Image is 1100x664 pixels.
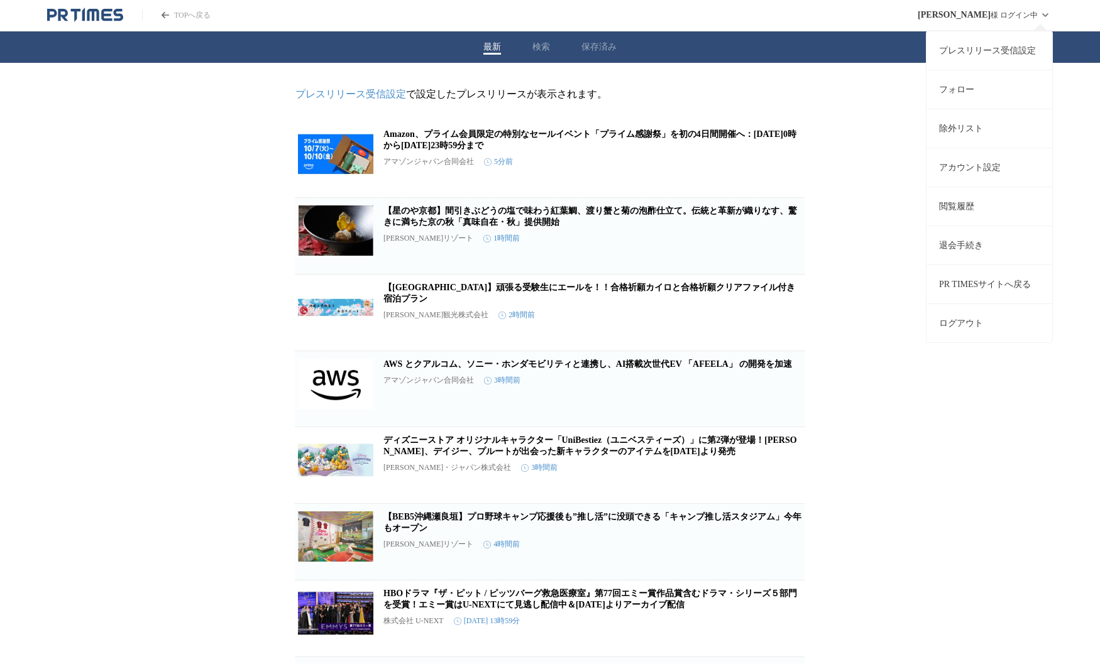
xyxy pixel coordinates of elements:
time: 5分前 [484,156,513,167]
a: PR TIMESのトップページはこちら [47,8,123,23]
a: 除外リスト [927,109,1052,148]
button: 保存済み [581,41,617,53]
button: 検索 [532,41,550,53]
time: 2時間前 [498,310,535,320]
p: 株式会社 U-NEXT [383,616,444,626]
a: 【星のや京都】間引きぶどうの塩で味わう紅葉鯛、渡り蟹と菊の泡酢仕立て。伝統と革新が織りなす、驚きに満ちた京の秋「真味自在・秋」提供開始 [383,206,797,227]
a: フォロー [927,70,1052,109]
img: HBOドラマ『ザ・ピット / ピッツバーグ救急医療室』第77回エミー賞作品賞含むドラマ・シリーズ５部門を受賞！エミー賞はU-NEXTにて見逃し配信中＆9月19日（金）よりアーカイブ配信 [298,588,373,638]
span: [PERSON_NAME] [918,10,991,20]
a: HBOドラマ『ザ・ピット / ピッツバーグ救急医療室』第77回エミー賞作品賞含むドラマ・シリーズ５部門を受賞！エミー賞はU-NEXTにて見逃し配信中＆[DATE]よりアーカイブ配信 [383,589,797,609]
img: 【星のや京都】間引きぶどうの塩で味わう紅葉鯛、渡り蟹と菊の泡酢仕立て。伝統と革新が織りなす、驚きに満ちた京の秋「真味自在・秋」提供開始 [298,205,373,256]
img: Amazon、プライム会員限定の特別なセールイベント「プライム感謝祭」を初の4日間開催へ：10月7日（火）0時から10月10日（金）23時59分まで [298,129,373,179]
p: [PERSON_NAME]リゾート [383,233,473,244]
a: 【BEB5沖縄瀬良垣】プロ野球キャンプ応援後も”推し活”に没頭できる「キャンプ推し活スタジアム」今年もオープン [383,512,801,533]
a: 退会手続き [927,226,1052,264]
time: 1時間前 [483,233,520,244]
time: 3時間前 [484,375,520,386]
a: 閲覧履歴 [927,187,1052,226]
img: 【BEB5沖縄瀬良垣】プロ野球キャンプ応援後も”推し活”に没頭できる「キャンプ推し活スタジアム」今年もオープン [298,511,373,562]
a: プレスリリース受信設定 [927,31,1052,70]
time: 4時間前 [483,539,520,550]
time: [DATE] 13時59分 [454,616,520,626]
img: 【横浜桜木町ワシントンホテル】頑張る受験生にエールを！！合格祈願カイロと合格祈願クリアファイル付き宿泊プラン [298,282,373,332]
a: アカウント設定 [927,148,1052,187]
a: Amazon、プライム会員限定の特別なセールイベント「プライム感謝祭」を初の4日間開催へ：[DATE]0時から[DATE]23時59分まで [383,129,796,150]
p: [PERSON_NAME]リゾート [383,539,473,550]
button: ログアウト [927,303,1052,342]
p: で設定したプレスリリースが表示されます。 [295,88,805,101]
p: [PERSON_NAME]・ジャパン株式会社 [383,462,511,473]
p: [PERSON_NAME]観光株式会社 [383,310,488,320]
img: ディズニーストア オリジナルキャラクター「UniBestiez（ユニベスティーズ）」に第2弾が登場！ドナルド、デイジー、プルートが出会った新キャラクターのアイテムを9月22日（月）より発売 [298,435,373,485]
a: PR TIMESのトップページはこちら [142,10,211,21]
time: 3時間前 [521,462,558,473]
a: AWS とクアルコム、ソニー・ホンダモビリティと連携し、AI搭載次世代EV 「AFEELA」 の開発を加速 [383,359,792,369]
a: ディズニーストア オリジナルキャラクター「UniBestiez（ユニベスティーズ）」に第2弾が登場！[PERSON_NAME]、デイジー、プルートが出会った新キャラクターのアイテムを[DATE]... [383,435,797,456]
p: アマゾンジャパン合同会社 [383,375,474,386]
a: PR TIMESサイトへ戻る [927,264,1052,303]
a: プレスリリース受信設定 [295,89,406,99]
img: AWS とクアルコム、ソニー・ホンダモビリティと連携し、AI搭載次世代EV 「AFEELA」 の開発を加速 [298,359,373,409]
a: 【[GEOGRAPHIC_DATA]】頑張る受験生にエールを！！合格祈願カイロと合格祈願クリアファイル付き宿泊プラン [383,283,795,303]
button: 最新 [483,41,501,53]
p: アマゾンジャパン合同会社 [383,156,474,167]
